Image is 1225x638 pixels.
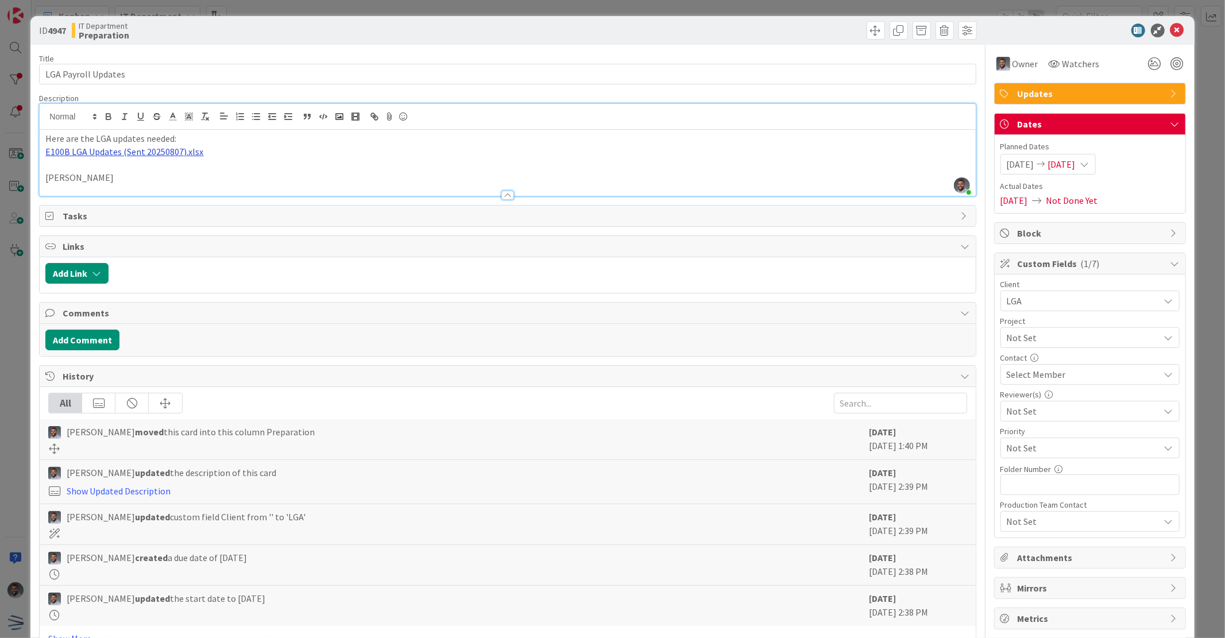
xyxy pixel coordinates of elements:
[1000,141,1180,153] span: Planned Dates
[39,53,54,64] label: Title
[870,552,896,563] b: [DATE]
[1062,57,1100,71] span: Watchers
[48,511,61,524] img: FS
[45,263,109,284] button: Add Link
[1007,157,1034,171] span: [DATE]
[1046,194,1098,207] span: Not Done Yet
[135,552,168,563] b: created
[1007,440,1154,456] span: Not Set
[870,510,967,539] div: [DATE] 2:39 PM
[67,425,315,439] span: [PERSON_NAME] this card into this column Preparation
[48,426,61,439] img: FS
[1013,57,1038,71] span: Owner
[870,551,967,579] div: [DATE] 2:38 PM
[1000,194,1028,207] span: [DATE]
[45,330,119,350] button: Add Comment
[48,467,61,480] img: FS
[79,21,129,30] span: IT Department
[1007,404,1160,418] span: Not Set
[1007,513,1154,529] span: Not Set
[1018,551,1165,564] span: Attachments
[135,467,170,478] b: updated
[67,485,171,497] a: Show Updated Description
[49,393,82,413] div: All
[870,511,896,523] b: [DATE]
[67,551,247,564] span: [PERSON_NAME] a due date of [DATE]
[1007,293,1154,309] span: LGA
[48,593,61,605] img: FS
[48,552,61,564] img: FS
[1018,87,1165,100] span: Updates
[39,93,79,103] span: Description
[870,467,896,478] b: [DATE]
[1000,280,1180,288] div: Client
[135,593,170,604] b: updated
[45,171,969,184] p: [PERSON_NAME]
[1000,501,1180,509] div: Production Team Contact
[1018,257,1165,270] span: Custom Fields
[870,591,967,620] div: [DATE] 2:38 PM
[135,511,170,523] b: updated
[1007,330,1154,346] span: Not Set
[1018,581,1165,595] span: Mirrors
[79,30,129,40] b: Preparation
[1007,368,1066,381] span: Select Member
[1000,464,1052,474] label: Folder Number
[39,64,976,84] input: type card name here...
[870,466,967,498] div: [DATE] 2:39 PM
[45,132,969,145] p: Here are the LGA updates needed:
[870,426,896,438] b: [DATE]
[48,25,66,36] b: 4947
[67,510,306,524] span: [PERSON_NAME] custom field Client from '' to 'LGA'
[870,593,896,604] b: [DATE]
[63,239,955,253] span: Links
[1000,317,1180,325] div: Project
[63,369,955,383] span: History
[1000,390,1180,399] div: Reviewer(s)
[135,426,164,438] b: moved
[67,466,276,480] span: [PERSON_NAME] the description of this card
[834,393,967,413] input: Search...
[1018,612,1165,625] span: Metrics
[1000,180,1180,192] span: Actual Dates
[39,24,66,37] span: ID
[1018,226,1165,240] span: Block
[1018,117,1165,131] span: Dates
[870,425,967,454] div: [DATE] 1:40 PM
[67,591,265,605] span: [PERSON_NAME] the start date to [DATE]
[1048,157,1076,171] span: [DATE]
[1000,354,1180,362] div: Contact
[63,209,955,223] span: Tasks
[45,146,203,157] a: E100B LGA Updates (Sent 20250807).xlsx
[63,306,955,320] span: Comments
[1000,427,1180,435] div: Priority
[996,57,1010,71] img: FS
[954,177,970,194] img: djeBQYN5TwDXpyYgE8PwxaHb1prKLcgM.jpg
[1081,258,1100,269] span: ( 1/7 )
